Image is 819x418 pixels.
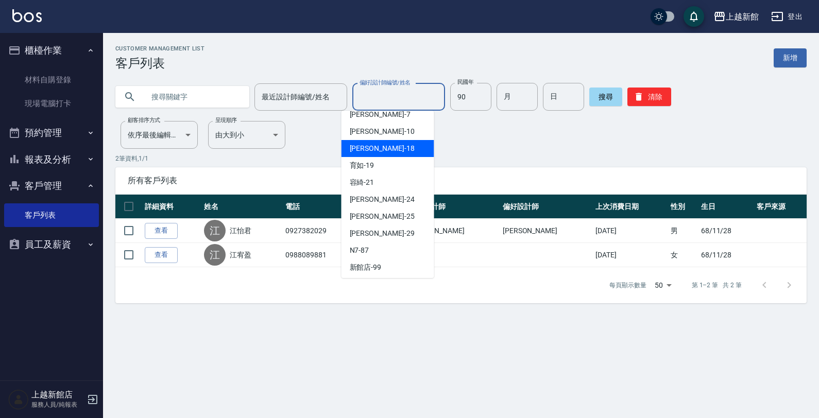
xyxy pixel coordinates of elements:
td: 0927382029 [283,219,354,243]
h3: 客戶列表 [115,56,204,71]
label: 呈現順序 [215,116,237,124]
td: 68/11/28 [698,243,754,267]
p: 2 筆資料, 1 / 1 [115,154,807,163]
td: [PERSON_NAME] [407,219,500,243]
a: 客戶列表 [4,203,99,227]
span: N7 -87 [350,245,369,256]
span: 育如 -19 [350,160,374,171]
th: 最近設計師 [407,195,500,219]
button: 櫃檯作業 [4,37,99,64]
button: 員工及薪資 [4,231,99,258]
span: [PERSON_NAME] -18 [350,143,415,154]
td: 男 [668,219,698,243]
p: 服務人員/純報表 [31,400,84,409]
button: 預約管理 [4,119,99,146]
a: 查看 [145,223,178,239]
button: 客戶管理 [4,172,99,199]
label: 民國年 [457,78,473,86]
div: 依序最後編輯時間 [121,121,198,149]
td: 68/11/28 [698,219,754,243]
h2: Customer Management List [115,45,204,52]
th: 偏好設計師 [500,195,593,219]
button: 搜尋 [589,88,622,106]
button: 登出 [767,7,807,26]
th: 生日 [698,195,754,219]
th: 姓名 [201,195,283,219]
a: 查看 [145,247,178,263]
th: 電話 [283,195,354,219]
a: 新增 [774,48,807,67]
span: [PERSON_NAME] -25 [350,211,415,222]
span: [PERSON_NAME] -10 [350,126,415,137]
a: 現場電腦打卡 [4,92,99,115]
button: 上越新館 [709,6,763,27]
label: 顧客排序方式 [128,116,160,124]
span: 容綺 -21 [350,177,374,188]
a: 江宥盈 [230,250,251,260]
span: [PERSON_NAME] -7 [350,109,411,120]
div: 上越新館 [726,10,759,23]
input: 搜尋關鍵字 [144,83,241,111]
img: Person [8,389,29,410]
th: 詳細資料 [142,195,201,219]
span: [PERSON_NAME] -29 [350,228,415,239]
p: 第 1–2 筆 共 2 筆 [692,281,742,290]
div: 江 [204,220,226,241]
td: 0988089881 [283,243,354,267]
a: 江怡君 [230,225,251,236]
td: [DATE] [593,243,668,267]
td: 女 [668,243,698,267]
p: 每頁顯示數量 [609,281,646,290]
td: 沈怡均 [407,243,500,267]
th: 客戶來源 [754,195,807,219]
button: 清除 [627,88,671,106]
img: Logo [12,9,42,22]
span: 所有客戶列表 [128,176,794,186]
h5: 上越新館店 [31,390,84,400]
td: [PERSON_NAME] [500,219,593,243]
button: 報表及分析 [4,146,99,173]
div: 江 [204,244,226,266]
th: 上次消費日期 [593,195,668,219]
label: 偏好設計師編號/姓名 [360,79,411,86]
td: [DATE] [593,219,668,243]
div: 由大到小 [208,121,285,149]
span: [PERSON_NAME] -24 [350,194,415,205]
a: 材料自購登錄 [4,68,99,92]
span: 新館店 -99 [350,262,382,273]
div: 50 [651,271,675,299]
button: save [684,6,704,27]
th: 性別 [668,195,698,219]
